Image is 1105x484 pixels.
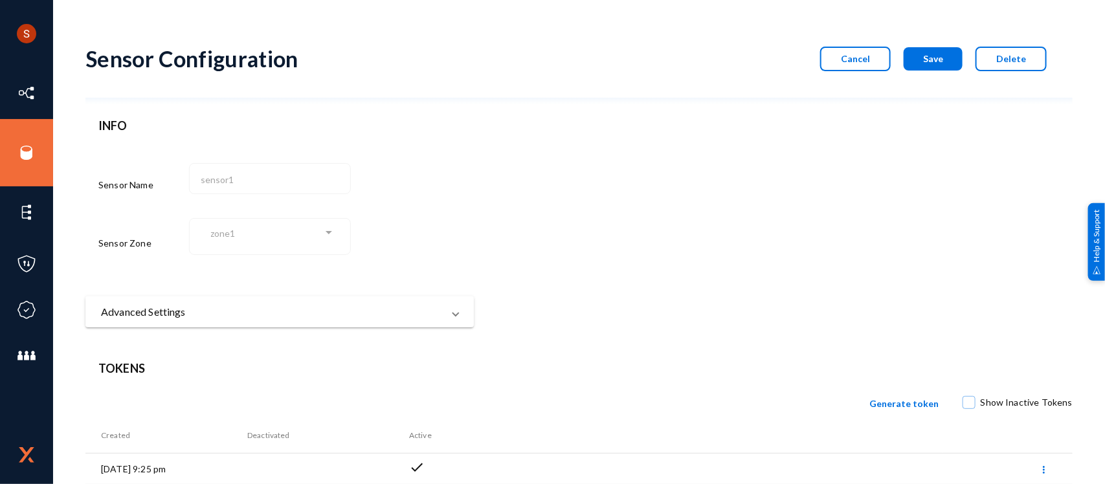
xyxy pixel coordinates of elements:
span: check [409,459,425,475]
header: INFO [98,117,461,135]
div: Sensor Configuration [85,45,298,72]
span: Show Inactive Tokens [981,393,1073,412]
div: Help & Support [1088,203,1105,281]
span: Cancel [841,53,870,64]
span: zone1 [211,228,236,239]
a: Cancel [807,53,891,64]
img: icon-elements.svg [17,203,36,222]
div: Sensor Name [98,160,189,210]
button: Delete [976,47,1047,71]
div: Sensor Zone [98,216,189,270]
th: Active [409,417,943,454]
mat-panel-title: Advanced Settings [101,304,443,320]
img: icon-inventory.svg [17,83,36,103]
img: icon-compliance.svg [17,300,36,320]
th: Deactivated [247,417,409,454]
header: Tokens [98,360,1060,377]
img: icon-sources.svg [17,143,36,162]
span: Save [923,53,943,64]
button: Cancel [820,47,891,71]
img: ACg8ocLCHWB70YVmYJSZIkanuWRMiAOKj9BOxslbKTvretzi-06qRA=s96-c [17,24,36,43]
span: Generate token [870,398,939,409]
img: icon-members.svg [17,346,36,366]
th: Created [85,417,247,454]
img: help_support.svg [1093,266,1101,274]
span: Delete [996,53,1026,64]
img: icon-policies.svg [17,254,36,274]
button: Generate token [860,390,950,417]
input: Name [201,174,344,186]
mat-expansion-panel-header: Advanced Settings [85,296,474,327]
button: Save [904,47,963,71]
